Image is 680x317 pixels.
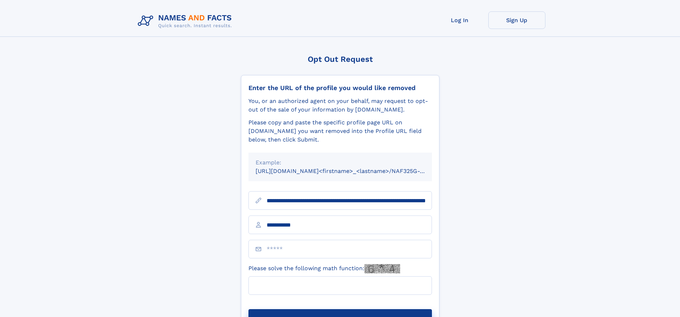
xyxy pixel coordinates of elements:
div: You, or an authorized agent on your behalf, may request to opt-out of the sale of your informatio... [248,97,432,114]
a: Log In [431,11,488,29]
a: Sign Up [488,11,545,29]
div: Opt Out Request [241,55,439,64]
img: Logo Names and Facts [135,11,238,31]
div: Example: [256,158,425,167]
div: Please copy and paste the specific profile page URL on [DOMAIN_NAME] you want removed into the Pr... [248,118,432,144]
label: Please solve the following math function: [248,264,400,273]
div: Enter the URL of the profile you would like removed [248,84,432,92]
small: [URL][DOMAIN_NAME]<firstname>_<lastname>/NAF325G-xxxxxxxx [256,168,445,174]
